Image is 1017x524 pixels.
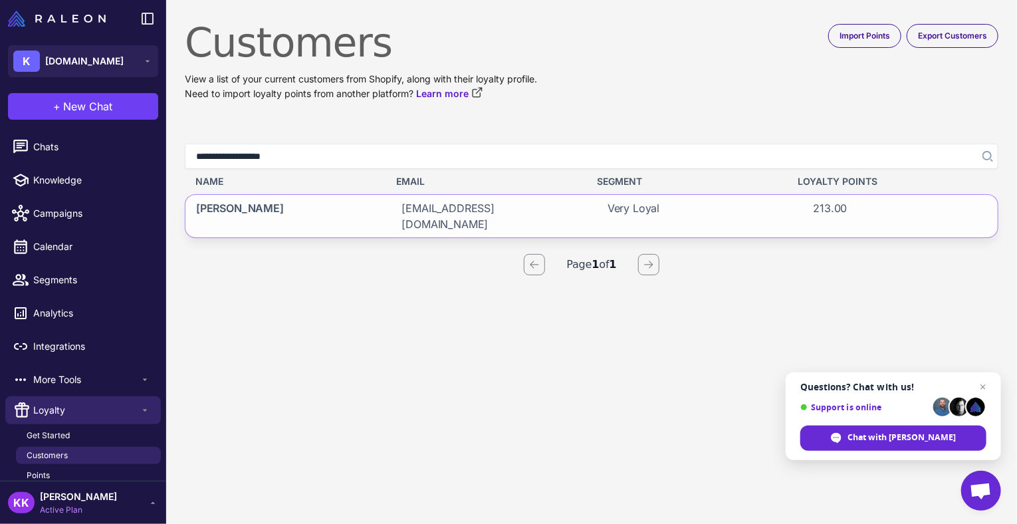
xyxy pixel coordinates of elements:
[33,273,150,287] span: Segments
[33,206,150,221] span: Campaigns
[16,427,161,444] a: Get Started
[33,403,140,418] span: Loyalty
[16,467,161,484] a: Points
[5,266,161,294] a: Segments
[8,11,106,27] img: Raleon Logo
[5,332,161,360] a: Integrations
[5,166,161,194] a: Knowledge
[27,450,68,461] span: Customers
[33,239,150,254] span: Calendar
[5,199,161,227] a: Campaigns
[185,86,998,101] p: Need to import loyalty points from another platform?
[40,489,117,504] span: [PERSON_NAME]
[800,426,986,451] span: Chat with [PERSON_NAME]
[800,402,929,412] span: Support is online
[27,469,50,481] span: Points
[195,174,223,189] span: Name
[33,140,150,154] span: Chats
[5,133,161,161] a: Chats
[33,372,140,387] span: More Tools
[16,447,161,464] a: Customers
[27,430,70,442] span: Get Started
[5,233,161,261] a: Calendar
[5,299,161,327] a: Analytics
[396,174,425,189] span: Email
[185,19,998,66] h1: Customers
[33,173,150,188] span: Knowledge
[8,45,158,77] button: K[DOMAIN_NAME]
[800,382,986,392] span: Questions? Chat with us!
[196,200,284,232] span: [PERSON_NAME]
[974,144,998,169] button: Search
[840,30,890,42] span: Import Points
[798,174,877,189] span: Loyalty Points
[185,72,998,86] p: View a list of your current customers from Shopify, along with their loyalty profile.
[33,339,150,354] span: Integrations
[566,256,616,273] p: Page of
[608,200,659,232] span: Very Loyal
[918,30,987,42] span: Export Customers
[64,98,113,114] span: New Chat
[40,504,117,516] span: Active Plan
[8,492,35,513] div: KK
[185,194,998,238] div: [PERSON_NAME][EMAIL_ADDRESS][DOMAIN_NAME]Very Loyal213.00
[597,174,642,189] span: Segment
[54,98,61,114] span: +
[416,86,483,101] a: Learn more
[8,93,158,120] button: +New Chat
[402,200,576,232] span: [EMAIL_ADDRESS][DOMAIN_NAME]
[13,51,40,72] div: K
[33,306,150,321] span: Analytics
[610,258,617,271] strong: 1
[45,54,124,68] span: [DOMAIN_NAME]
[847,432,956,444] span: Chat with [PERSON_NAME]
[814,200,847,232] span: 213.00
[961,471,1001,511] a: Open chat
[592,258,600,271] strong: 1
